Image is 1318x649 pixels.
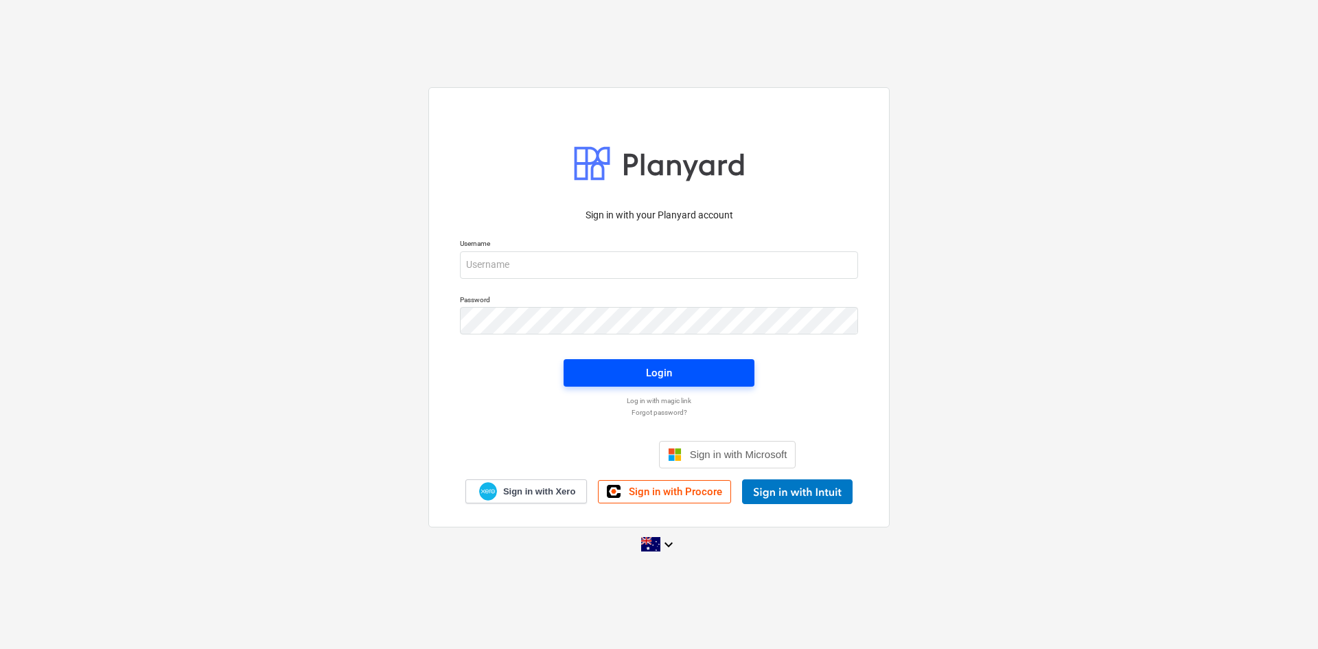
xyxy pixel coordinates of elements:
[465,479,588,503] a: Sign in with Xero
[453,408,865,417] a: Forgot password?
[629,486,722,498] span: Sign in with Procore
[460,208,858,223] p: Sign in with your Planyard account
[668,448,682,462] img: Microsoft logo
[690,448,787,460] span: Sign in with Microsoft
[564,359,754,387] button: Login
[660,536,677,553] i: keyboard_arrow_down
[460,295,858,307] p: Password
[479,482,497,501] img: Xero logo
[460,251,858,279] input: Username
[503,486,575,498] span: Sign in with Xero
[453,396,865,405] a: Log in with magic link
[646,364,672,382] div: Login
[516,440,655,470] iframe: Sign in with Google Button
[460,239,858,251] p: Username
[598,480,731,503] a: Sign in with Procore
